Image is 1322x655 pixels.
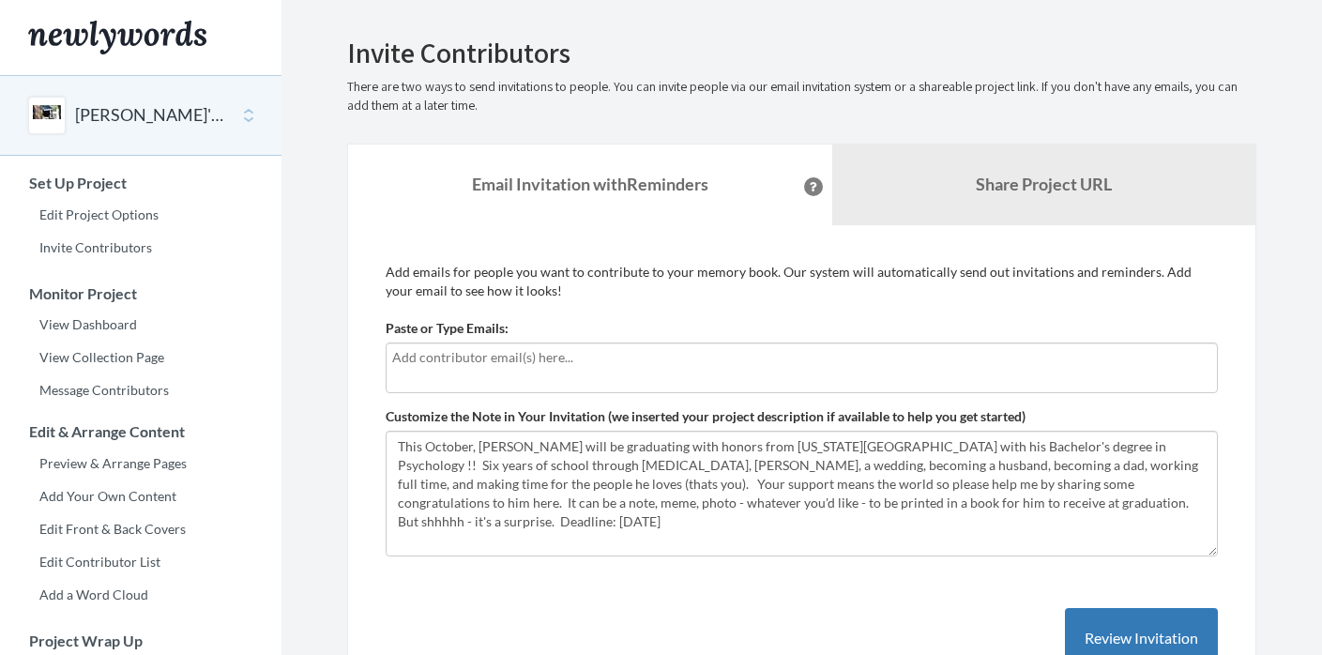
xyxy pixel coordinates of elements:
button: [PERSON_NAME]'s college graduation [75,103,227,128]
p: Add emails for people you want to contribute to your memory book. Our system will automatically s... [386,263,1218,300]
label: Paste or Type Emails: [386,319,509,338]
h3: Set Up Project [1,175,281,191]
strong: Email Invitation with Reminders [472,174,708,194]
img: Newlywords logo [28,21,206,54]
h2: Invite Contributors [347,38,1256,69]
h3: Project Wrap Up [1,632,281,649]
input: Add contributor email(s) here... [392,347,1211,368]
iframe: Opens a widget where you can chat to one of our agents [1176,599,1303,646]
label: Customize the Note in Your Invitation (we inserted your project description if available to help ... [386,407,1026,426]
p: There are two ways to send invitations to people. You can invite people via our email invitation ... [347,78,1256,115]
h3: Edit & Arrange Content [1,423,281,440]
b: Share Project URL [976,174,1112,194]
textarea: This October, [PERSON_NAME] will be graduating with honors from [US_STATE][GEOGRAPHIC_DATA] with ... [386,431,1218,556]
h3: Monitor Project [1,285,281,302]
